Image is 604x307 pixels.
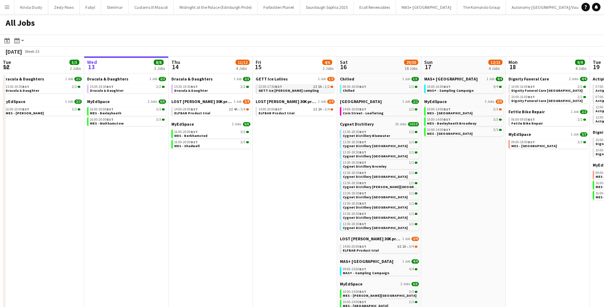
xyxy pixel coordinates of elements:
[359,191,366,195] span: BST
[396,0,457,14] button: MAS+ [GEOGRAPHIC_DATA]
[340,236,401,241] span: LOST MARY 30K product trial
[171,99,250,104] a: LOST [PERSON_NAME] 30K product trial1 Job3/4
[90,118,114,121] span: 16:00-20:00
[258,108,282,111] span: 14:00-20:00
[343,192,366,195] span: 13:30-18:30
[6,48,22,55] div: [DATE]
[409,212,414,216] span: 1/1
[409,85,414,89] span: 1/1
[191,130,198,134] span: BST
[444,107,451,112] span: BST
[343,130,417,138] a: 13:30-18:30BST1/1Cygnet Distillery Bluewater
[74,77,82,81] span: 2/2
[256,76,335,99] div: GETT Ice Lollies1 Job1/213:30-17:30BST2I5A•1/2GETT Ice [PERSON_NAME] sampling
[171,99,232,104] span: LOST MARY 30K product trial
[256,99,335,117] div: LOST [PERSON_NAME] 30K product trial1 Job3/414:00-20:00BST2I2A•3/4ELFBAR Product trial
[243,100,250,104] span: 3/4
[313,108,317,111] span: 2I
[343,244,417,252] a: 14:00-20:00BST6I2A•3/4ELFBAR Product trial
[87,99,166,127] div: MyEdSpace2 Jobs6/616:00-20:00BST3/3MES - Bexleyheath16:00-20:00BST3/3MES - Walthamstow
[343,222,417,230] a: 13:30-18:30BST1/1Cygnet Distillery [GEOGRAPHIC_DATA]
[511,140,586,148] a: 09:00-18:00BST3/3MES - [GEOGRAPHIC_DATA]
[87,99,110,104] span: MyEdSpace
[511,84,586,92] a: 10:00-16:00BST2/2Dignity Funeral Care [GEOGRAPHIC_DATA]
[359,150,366,155] span: BST
[234,77,242,81] span: 1 Job
[408,122,419,126] span: 10/10
[343,161,366,164] span: 13:30-18:30
[424,99,503,138] div: MyEdSpace3 Jobs8/910:00-14:00BST2/3MES - [GEOGRAPHIC_DATA]10:00-14:00BST3/3MES - Bexleyheath Broa...
[343,140,417,148] a: 13:30-18:30BST1/1Cygnet Distillery [GEOGRAPHIC_DATA]
[343,205,408,210] span: Cygnet Distillery Manchester
[243,122,250,126] span: 6/6
[409,161,414,164] span: 1/1
[343,160,417,168] a: 13:30-18:30BST1/1Cygnet Distillery Bromley
[511,88,582,93] span: Dignity Funeral Care Aberdeen
[340,99,419,104] a: [GEOGRAPHIC_DATA]1 Job2/2
[359,201,366,206] span: BST
[493,118,498,121] span: 3/3
[90,121,124,126] span: MES - Walthamstow
[427,108,451,111] span: 10:00-14:00
[528,84,535,89] span: BST
[343,174,408,179] span: Cygnet Distillery Cardiff
[444,84,451,89] span: BST
[409,267,414,271] span: 4/4
[343,140,366,144] span: 13:30-18:30
[508,109,587,132] div: Fettle Bike Repair1 Job2/206:00-09:00BST2/2Fettle Bike Repair
[340,259,419,281] div: MAS+ [GEOGRAPHIC_DATA]1 Job4/409:00-15:00BST4/4MAS+ - Sampling Campaign
[174,84,249,92] a: 15:30-19:30BST2/2Dracula & Daughter
[528,117,535,122] span: BST
[508,76,587,109] div: Dignity Funeral Care2 Jobs4/410:00-16:00BST2/2Dignity Funeral Care [GEOGRAPHIC_DATA]10:00-16:00BS...
[343,293,416,298] span: MES - Chadwell High Road
[359,140,366,144] span: BST
[234,108,238,111] span: 4A
[427,127,502,136] a: 10:00-14:00BST3/3MES - [GEOGRAPHIC_DATA]
[343,144,408,148] span: Cygnet Distillery Brighton
[340,236,419,241] a: LOST [PERSON_NAME] 30K product trial1 Job3/4
[493,85,498,89] span: 4/4
[343,154,408,158] span: Cygnet Distillery Bristol
[511,117,586,125] a: 06:00-09:00BST2/2Fettle Bike Repair
[511,98,582,103] span: Dignity Funeral Care Southampton
[275,84,282,89] span: BST
[343,88,354,93] span: Chilled
[427,118,451,121] span: 10:00-14:00
[343,222,366,226] span: 13:30-18:30
[427,111,472,115] span: MES - Berkhamsted High Street
[90,108,114,111] span: 16:00-20:00
[258,85,333,89] div: •
[402,237,410,241] span: 1 Job
[14,0,48,14] button: Kinda Dusty
[411,259,419,264] span: 4/4
[409,171,414,175] span: 1/1
[90,85,114,89] span: 15:30-19:30
[171,76,250,99] div: Dracula & Daughters1 Job2/215:30-19:30BST2/2Dracula & Daughter
[578,118,582,121] span: 2/2
[343,130,366,134] span: 13:30-18:30
[340,281,362,287] span: MyEdSpace
[343,202,366,205] span: 13:30-18:30
[256,99,317,104] span: LOST MARY 30K product trial
[528,140,535,144] span: BST
[580,132,587,137] span: 3/3
[427,117,502,125] a: 10:00-14:00BST3/3MES - Bexleyheath Broadway
[343,108,366,111] span: 14:00-18:00
[258,85,282,89] span: 13:30-17:30
[171,121,250,127] a: MyEdSpace2 Jobs6/6
[511,140,535,144] span: 09:00-18:00
[511,144,557,148] span: MES - Northfield
[174,108,249,111] div: •
[409,290,414,294] span: 3/3
[508,76,587,82] a: Dignity Funeral Care2 Jobs4/4
[444,127,451,132] span: BST
[325,108,330,111] span: 3/4
[3,76,82,82] a: Dracula & Daughters1 Job2/2
[3,99,82,117] div: MyEdSpace1 Job3/316:00-20:00BST3/3MES - [PERSON_NAME]
[340,76,354,82] span: Chilled
[402,259,410,264] span: 1 Job
[511,118,535,121] span: 06:00-09:00
[318,100,326,104] span: 1 Job
[343,170,417,179] a: 13:30-18:30BST1/1Cygnet Distillery [GEOGRAPHIC_DATA]
[6,88,39,93] span: Dracula & Daughter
